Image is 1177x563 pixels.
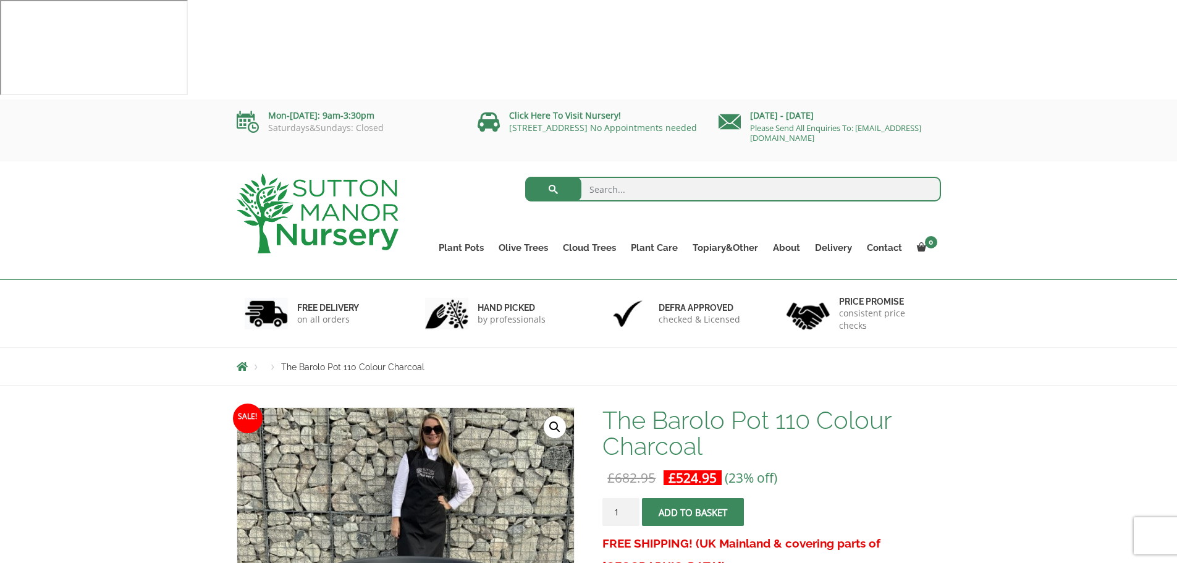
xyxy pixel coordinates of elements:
p: Saturdays&Sundays: Closed [237,123,459,133]
p: Mon-[DATE]: 9am-3:30pm [237,108,459,123]
img: 2.jpg [425,298,468,329]
span: Sale! [233,404,263,433]
img: logo [237,174,399,253]
a: Topiary&Other [685,239,766,256]
span: £ [669,469,676,486]
a: Plant Pots [431,239,491,256]
button: Add to basket [642,498,744,526]
bdi: 524.95 [669,469,717,486]
h6: Price promise [839,296,933,307]
p: by professionals [478,313,546,326]
a: Delivery [808,239,859,256]
a: View full-screen image gallery [544,416,566,438]
a: Cloud Trees [555,239,623,256]
h6: FREE DELIVERY [297,302,359,313]
a: 0 [909,239,941,256]
span: 0 [925,236,937,248]
a: Plant Care [623,239,685,256]
a: Please Send All Enquiries To: [EMAIL_ADDRESS][DOMAIN_NAME] [750,122,921,143]
input: Search... [525,177,941,201]
img: 1.jpg [245,298,288,329]
p: on all orders [297,313,359,326]
span: (23% off) [725,469,777,486]
h1: The Barolo Pot 110 Colour Charcoal [602,407,940,459]
p: [DATE] - [DATE] [719,108,941,123]
h6: hand picked [478,302,546,313]
p: checked & Licensed [659,313,740,326]
span: The Barolo Pot 110 Colour Charcoal [281,362,424,372]
a: Contact [859,239,909,256]
span: £ [607,469,615,486]
p: consistent price checks [839,307,933,332]
a: About [766,239,808,256]
img: 3.jpg [606,298,649,329]
bdi: 682.95 [607,469,656,486]
nav: Breadcrumbs [237,362,941,371]
img: 4.jpg [787,295,830,332]
input: Product quantity [602,498,639,526]
a: Olive Trees [491,239,555,256]
a: [STREET_ADDRESS] No Appointments needed [509,122,697,133]
a: Click Here To Visit Nursery! [509,109,621,121]
h6: Defra approved [659,302,740,313]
